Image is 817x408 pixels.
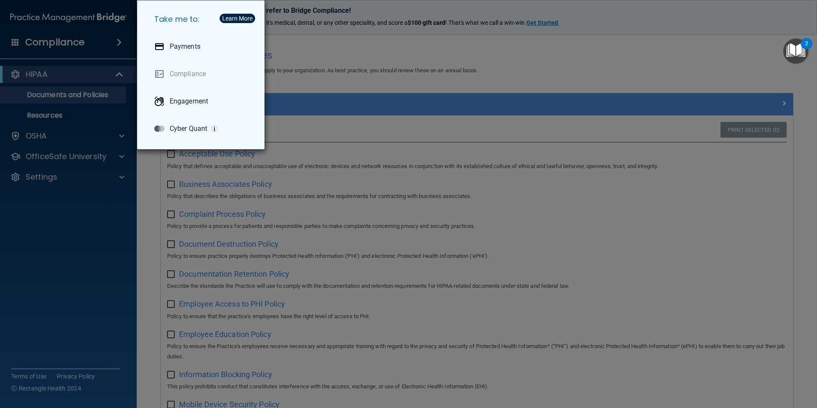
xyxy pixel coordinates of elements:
[170,97,208,106] p: Engagement
[147,117,258,141] a: Cyber Quant
[170,42,200,51] p: Payments
[147,7,258,31] h5: Take me to:
[220,14,255,23] button: Learn More
[147,62,258,86] a: Compliance
[805,44,808,55] div: 2
[783,38,808,64] button: Open Resource Center, 2 new notifications
[170,124,207,133] p: Cyber Quant
[147,89,258,113] a: Engagement
[147,35,258,59] a: Payments
[222,15,253,21] div: Learn More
